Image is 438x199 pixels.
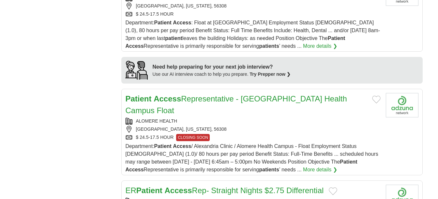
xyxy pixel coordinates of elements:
[165,186,192,195] strong: Access
[303,166,337,174] a: More details ❯
[259,167,279,172] strong: patients
[154,20,172,25] strong: Patient
[126,3,381,9] div: [GEOGRAPHIC_DATA], [US_STATE], 56308
[126,167,144,172] strong: Access
[126,186,324,195] a: ERPatient AccessRep- Straight Nights $2.75 Differential
[259,43,279,49] strong: patients
[153,71,291,78] div: Use our AI interview coach to help you prepare.
[386,93,418,117] img: Company logo
[303,42,337,50] a: More details ❯
[329,187,337,195] button: Add to favorite jobs
[126,20,380,49] span: Department: : Float at [GEOGRAPHIC_DATA] Employment Status [DEMOGRAPHIC_DATA] (1.0), 80 hours per...
[340,159,357,165] strong: Patient
[126,126,381,133] div: [GEOGRAPHIC_DATA], [US_STATE], 56308
[126,94,347,115] a: Patient AccessRepresentative - [GEOGRAPHIC_DATA] Health Campus Float
[126,134,381,141] div: $ 24.5-17.5 HOUR
[136,186,162,195] strong: Patient
[173,143,191,149] strong: Access
[154,94,181,103] strong: Access
[126,118,381,125] div: ALOMERE HEALTH
[126,43,144,49] strong: Access
[165,35,182,41] strong: patient
[176,134,210,141] span: CLOSING SOON
[153,63,291,71] div: Need help preparing for your next job interview?
[250,72,291,77] a: Try Prepper now ❯
[126,11,381,18] div: $ 24.5-17.5 HOUR
[372,96,381,103] button: Add to favorite jobs
[173,20,191,25] strong: Access
[126,94,152,103] strong: Patient
[154,143,172,149] strong: Patient
[126,143,378,172] span: Department: / Alexandria Clinic / Alomere Health Campus - Float Employment Status [DEMOGRAPHIC_DA...
[328,35,345,41] strong: Patient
